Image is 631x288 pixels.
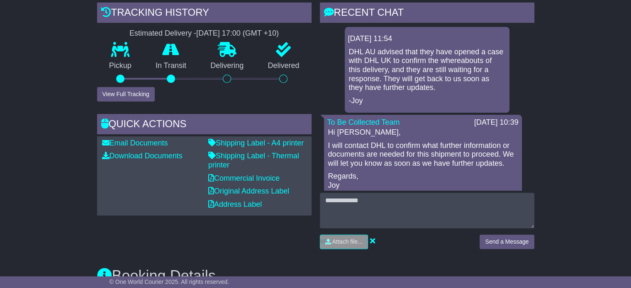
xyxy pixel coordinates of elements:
a: Commercial Invoice [208,174,280,182]
div: RECENT CHAT [320,2,534,25]
p: Delivering [198,61,256,70]
button: View Full Tracking [97,87,155,102]
div: Estimated Delivery - [97,29,312,38]
a: Shipping Label - A4 printer [208,139,304,147]
a: To Be Collected Team [327,118,400,126]
p: DHL AU advised that they have opened a case with DHL UK to confirm the whereabouts of this delive... [349,48,505,92]
p: Delivered [256,61,311,70]
p: Hi [PERSON_NAME], [328,128,518,137]
div: [DATE] 17:00 (GMT +10) [196,29,279,38]
div: Tracking history [97,2,312,25]
button: Send a Message [480,235,534,249]
span: © One World Courier 2025. All rights reserved. [110,278,229,285]
p: I will contact DHL to confirm what further information or documents are needed for this shipment ... [328,141,518,168]
div: Quick Actions [97,114,312,136]
p: -Joy [349,97,505,106]
a: Original Address Label [208,187,289,195]
a: Download Documents [102,152,183,160]
h3: Booking Details [97,268,534,284]
p: Pickup [97,61,144,70]
p: Regards, Joy [328,172,518,190]
p: In Transit [144,61,198,70]
div: [DATE] 11:54 [348,34,506,44]
a: Shipping Label - Thermal printer [208,152,299,169]
a: Email Documents [102,139,168,147]
div: [DATE] 10:39 [474,118,519,127]
a: Address Label [208,200,262,208]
